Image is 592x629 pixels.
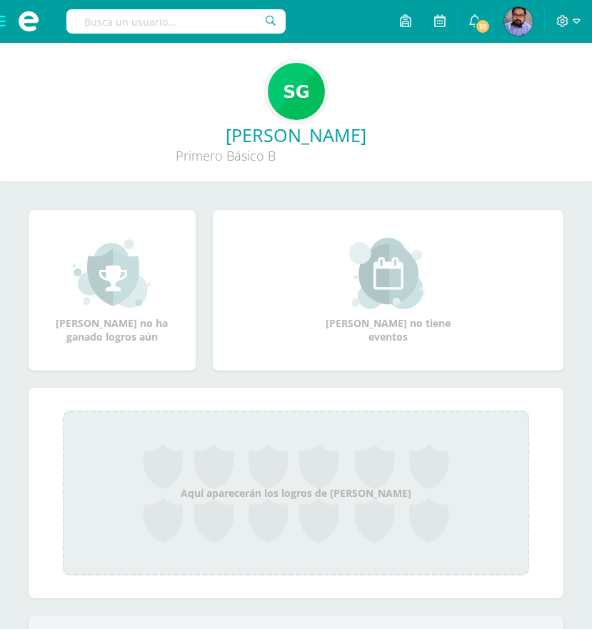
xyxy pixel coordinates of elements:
img: event_small.png [349,238,427,309]
div: [PERSON_NAME] no tiene eventos [316,238,459,343]
div: Aquí aparecerán los logros de [PERSON_NAME] [63,411,529,575]
input: Busca un usuario... [66,9,286,34]
span: 19 [475,19,491,34]
div: [PERSON_NAME] no ha ganado logros aún [43,238,181,343]
img: achievement_small.png [73,238,151,309]
div: Primero Básico B [11,147,440,164]
img: 45ab47e855727858be4a19b446d03a71.png [268,63,325,120]
a: [PERSON_NAME] [11,123,581,147]
img: 7c3d6755148f85b195babec4e2a345e8.png [504,7,533,36]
